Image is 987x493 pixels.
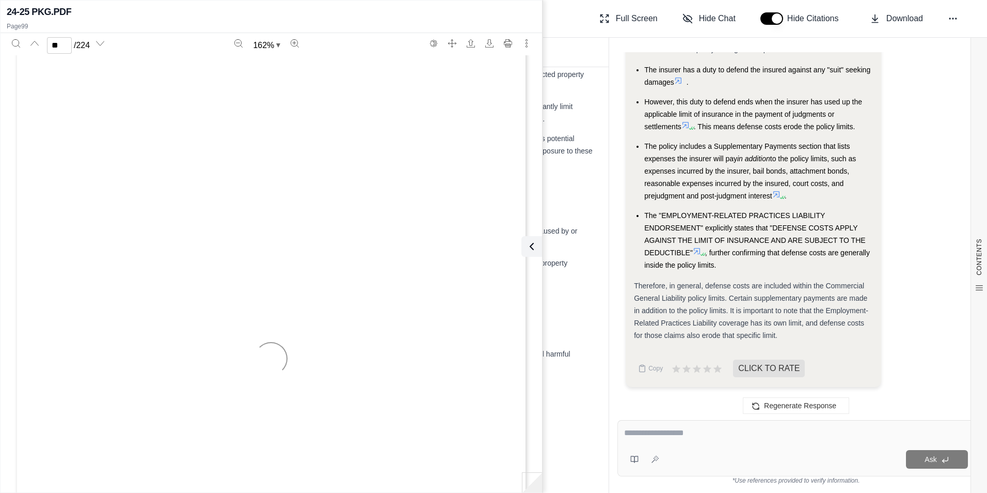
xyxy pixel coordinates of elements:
button: Open file [463,35,479,52]
span: CLICK TO RATE [733,360,805,377]
span: The "EMPLOYMENT-RELATED PRACTICES LIABILITY ENDORSEMENT" explicitly states that "DEFENSE COSTS AP... [644,211,865,257]
span: However, this duty to defend ends when the insurer has used up the applicable limit of insurance ... [644,98,862,131]
button: Next page [92,35,108,52]
span: , further confirming that defense costs are generally inside the policy limits. [644,249,870,269]
button: Zoom in [286,35,303,52]
span: . [785,192,787,200]
span: The insurer has a duty to defend the insured against any "suit" seeking damages [644,66,870,86]
button: Ask [906,450,968,469]
span: Ask [925,455,936,464]
h2: 24-25 PKG.PDF [7,5,71,19]
input: Enter a page number [47,37,72,54]
button: Previous page [26,35,43,52]
button: Full screen [444,35,460,52]
span: Therefore, in general, defense costs are included within the Commercial General Liability policy ... [634,282,868,340]
button: Search [8,35,24,52]
span: 162 % [253,39,274,52]
span: Full Screen [616,12,658,25]
button: Zoom out [230,35,247,52]
span: . [687,78,689,86]
span: Download [886,12,923,25]
button: Zoom document [249,37,284,54]
button: Hide Chat [678,8,740,29]
button: Switch to the dark theme [425,35,442,52]
span: Hide Citations [787,12,845,25]
span: in addition [737,155,770,163]
button: Download [866,8,927,29]
span: Regenerate Response [764,402,836,410]
button: Regenerate Response [743,397,849,414]
span: to the policy limits, such as expenses incurred by the insurer, bail bonds, attachment bonds, rea... [644,155,856,200]
span: . Consider the potential impact of the "perfluoroalkyl or polyfluoroalkyl substances (PFAS)" excl... [64,147,593,167]
button: Download [481,35,498,52]
button: Full Screen [595,8,662,29]
p: Page 99 [7,22,536,30]
span: / 224 [74,39,90,52]
button: More actions [518,35,535,52]
span: The policy includes a Supplementary Payments section that lists expenses the insurer will pay [644,142,850,163]
span: Hide Chat [699,12,736,25]
div: *Use references provided to verify information. [617,476,975,485]
button: Copy [634,358,667,379]
span: Under the Commercial General Liability Coverage Part of the Penn National Insurance policy for Di... [634,33,848,53]
span: Copy [648,364,663,373]
span: . This means defense costs erode the policy limits. [694,122,855,131]
span: CONTENTS [975,239,983,275]
button: Print [500,35,516,52]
